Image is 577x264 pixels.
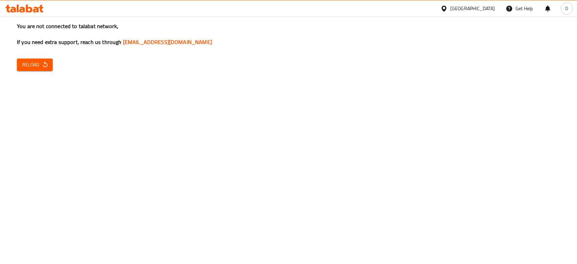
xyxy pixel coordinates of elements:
[450,5,495,12] div: [GEOGRAPHIC_DATA]
[565,5,568,12] span: D
[123,37,212,47] a: [EMAIL_ADDRESS][DOMAIN_NAME]
[17,22,560,46] h3: You are not connected to talabat network, If you need extra support, reach us through
[17,59,53,71] button: Reload
[22,61,47,69] span: Reload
